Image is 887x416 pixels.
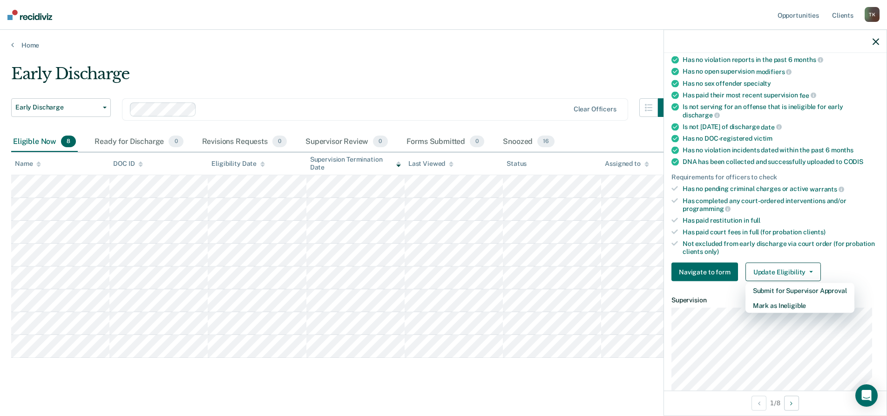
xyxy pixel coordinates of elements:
[211,160,265,168] div: Eligibility Date
[605,160,649,168] div: Assigned to
[756,68,792,75] span: modifiers
[761,123,781,130] span: date
[272,136,287,148] span: 0
[310,156,401,171] div: Supervision Termination Date
[754,135,772,142] span: victim
[11,41,876,49] a: Home
[507,160,527,168] div: Status
[704,247,719,255] span: only)
[794,56,823,63] span: months
[408,160,454,168] div: Last Viewed
[683,123,879,131] div: Is not [DATE] of discharge
[537,136,555,148] span: 16
[405,132,487,152] div: Forms Submitted
[831,146,853,154] span: months
[11,132,78,152] div: Eligible Now
[304,132,390,152] div: Supervisor Review
[810,185,844,193] span: warrants
[784,396,799,410] button: Next Opportunity
[683,68,879,76] div: Has no open supervision
[844,158,863,165] span: CODIS
[745,263,821,281] button: Update Eligibility
[683,228,879,236] div: Has paid court fees in full (for probation
[683,135,879,143] div: Has no DOC-registered
[671,263,742,281] a: Navigate to form link
[501,132,556,152] div: Snoozed
[745,298,854,313] button: Mark as Ineligible
[664,390,887,415] div: 1 / 8
[61,136,76,148] span: 8
[803,228,826,236] span: clients)
[855,384,878,407] div: Open Intercom Messenger
[113,160,143,168] div: DOC ID
[7,10,52,20] img: Recidiviz
[865,7,880,22] div: T K
[683,79,879,87] div: Has no sex offender
[683,111,720,119] span: discharge
[683,239,879,255] div: Not excluded from early discharge via court order (for probation clients
[744,79,771,87] span: specialty
[683,55,879,64] div: Has no violation reports in the past 6
[671,296,879,304] dt: Supervision
[470,136,484,148] span: 0
[683,217,879,225] div: Has paid restitution in
[15,160,41,168] div: Name
[683,197,879,212] div: Has completed any court-ordered interventions and/or
[683,146,879,154] div: Has no violation incidents dated within the past 6
[752,396,766,410] button: Previous Opportunity
[15,103,99,111] span: Early Discharge
[11,64,677,91] div: Early Discharge
[574,105,616,113] div: Clear officers
[683,158,879,166] div: DNA has been collected and successfully uploaded to
[683,185,879,193] div: Has no pending criminal charges or active
[745,283,854,298] button: Submit for Supervisor Approval
[683,205,731,212] span: programming
[799,91,816,99] span: fee
[671,173,879,181] div: Requirements for officers to check
[751,217,760,224] span: full
[683,91,879,99] div: Has paid their most recent supervision
[200,132,289,152] div: Revisions Requests
[373,136,387,148] span: 0
[671,263,738,281] button: Navigate to form
[93,132,185,152] div: Ready for Discharge
[169,136,183,148] span: 0
[683,103,879,119] div: Is not serving for an offense that is ineligible for early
